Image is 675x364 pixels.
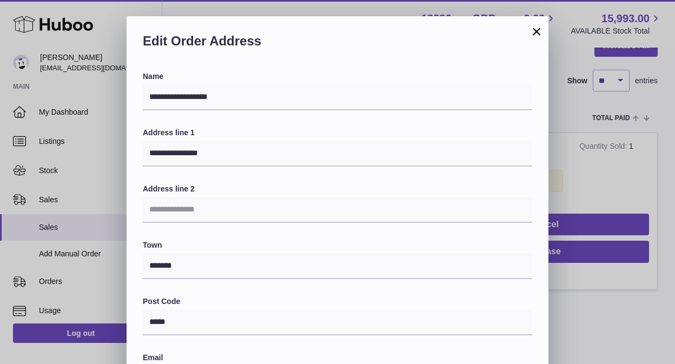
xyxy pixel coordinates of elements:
[143,353,532,363] label: Email
[143,184,532,194] label: Address line 2
[143,296,532,307] label: Post Code
[143,128,532,138] label: Address line 1
[143,240,532,250] label: Town
[530,25,543,38] button: ×
[143,32,532,55] h2: Edit Order Address
[143,71,532,82] label: Name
